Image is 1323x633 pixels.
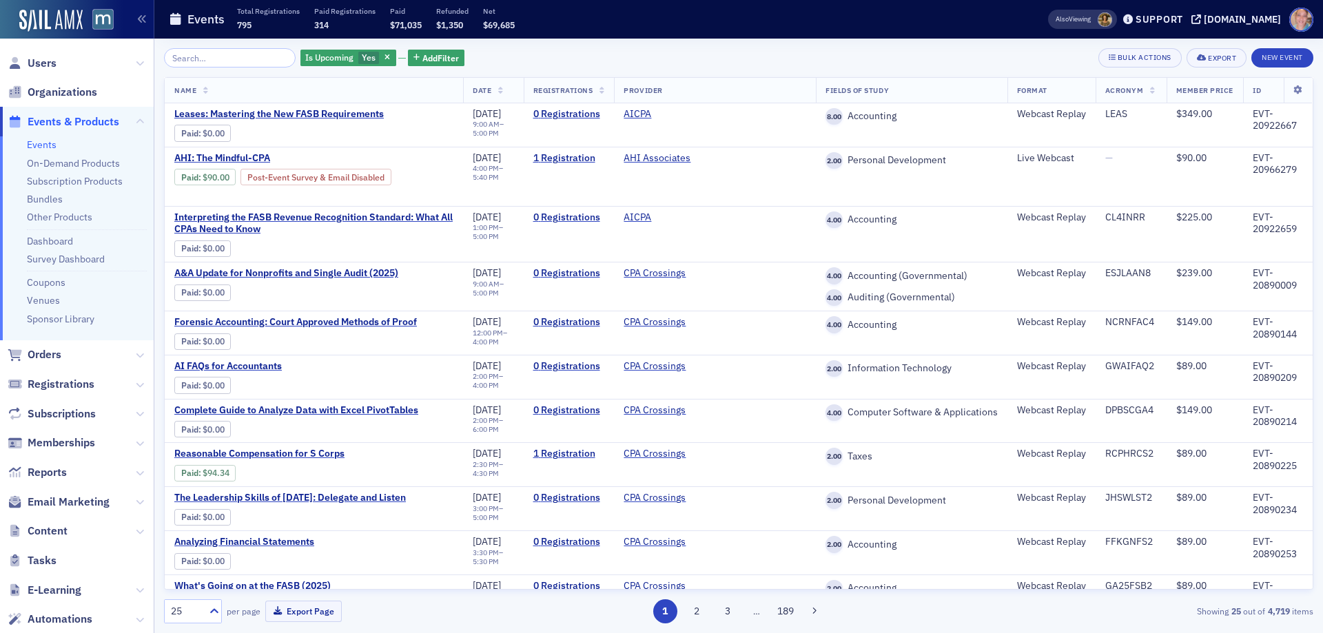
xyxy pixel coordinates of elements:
a: Venues [27,294,60,307]
span: $89.00 [1176,491,1207,504]
p: Paid [390,6,422,16]
span: Accounting [843,539,896,551]
div: EVT-20890225 [1253,448,1303,472]
div: EVT-20890209 [1253,360,1303,384]
time: 12:00 PM [473,328,503,338]
div: Paid: 1 - $9434 [174,465,236,481]
time: 5:00 PM [473,231,499,241]
a: Other Products [27,211,92,223]
span: Subscriptions [28,406,96,422]
button: [DOMAIN_NAME] [1191,14,1286,24]
div: Webcast Replay [1017,404,1086,417]
div: EVT-20966279 [1253,152,1303,176]
span: 8.00 [825,108,843,125]
span: [DATE] [473,211,501,223]
span: Registrations [533,85,593,95]
div: Webcast Replay [1017,492,1086,504]
span: 314 [314,19,329,30]
time: 4:00 PM [473,163,499,173]
a: AHI Associates [624,152,690,165]
span: Accounting [843,110,896,123]
a: 0 Registrations [533,211,605,224]
a: Bundles [27,193,63,205]
span: — [1105,152,1113,164]
input: Search… [164,48,296,68]
span: Name [174,85,196,95]
img: SailAMX [19,10,83,32]
span: Automations [28,612,92,627]
a: Registrations [8,377,94,392]
a: CPA Crossings [624,580,686,592]
div: RCPHRCS2 [1105,448,1157,460]
span: $90.00 [203,172,229,183]
a: Reports [8,465,67,480]
img: SailAMX [92,9,114,30]
a: CPA Crossings [624,360,686,373]
span: Reasonable Compensation for S Corps [174,448,406,460]
span: 2.00 [825,492,843,509]
strong: 25 [1229,605,1243,617]
a: Paid [181,336,198,346]
span: Acronym [1105,85,1144,95]
div: Paid: 0 - $0 [174,421,231,437]
a: 0 Registrations [533,108,605,121]
a: 1 Registration [533,152,605,165]
span: 2.00 [825,448,843,465]
a: Users [8,56,57,71]
span: : [181,172,203,183]
span: $0.00 [203,380,225,391]
span: 2.00 [825,152,843,169]
div: – [473,164,513,182]
span: 4.00 [825,289,843,307]
a: 0 Registrations [533,267,605,280]
span: CPA Crossings [624,448,710,460]
span: $69,685 [483,19,515,30]
div: – [473,548,513,566]
a: 0 Registrations [533,316,605,329]
span: Accounting [843,582,896,594]
div: Webcast Replay [1017,448,1086,460]
span: : [181,380,203,391]
span: 4.00 [825,267,843,284]
div: Paid: 0 - $0 [174,240,231,257]
span: $149.00 [1176,404,1212,416]
span: [DATE] [473,579,501,592]
div: Webcast Replay [1017,267,1086,280]
span: Information Technology [843,362,952,375]
a: Survey Dashboard [27,253,105,265]
div: Bulk Actions [1118,54,1171,61]
time: 3:00 PM [473,504,499,513]
a: Paid [181,380,198,391]
span: $0.00 [203,243,225,253]
span: Is Upcoming [305,52,353,63]
span: Users [28,56,57,71]
span: : [181,424,203,435]
span: [DATE] [473,404,501,416]
div: ESJLAAN8 [1105,267,1157,280]
span: Organizations [28,85,97,100]
time: 5:00 PM [473,288,499,298]
strong: 4,719 [1265,605,1292,617]
span: Analyzing Financial Statements [174,536,406,548]
time: 9:00 AM [473,279,500,289]
div: EVT-20890009 [1253,267,1303,291]
a: A&A Update for Nonprofits and Single Audit (2025) [174,267,406,280]
span: 2.00 [825,536,843,553]
label: per page [227,605,260,617]
div: – [473,372,513,390]
div: JHSWLST2 [1105,492,1157,504]
a: Subscription Products [27,175,123,187]
span: $0.00 [203,424,225,435]
span: $71,035 [390,19,422,30]
a: CPA Crossings [624,316,686,329]
a: View Homepage [83,9,114,32]
div: GA25FSB2 [1105,580,1157,592]
time: 6:00 PM [473,424,499,434]
a: Subscriptions [8,406,96,422]
div: Paid: 1 - $9000 [174,169,236,185]
time: 4:30 PM [473,468,499,478]
span: [DATE] [473,360,501,372]
time: 5:00 PM [473,512,499,522]
div: Webcast Replay [1017,580,1086,592]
